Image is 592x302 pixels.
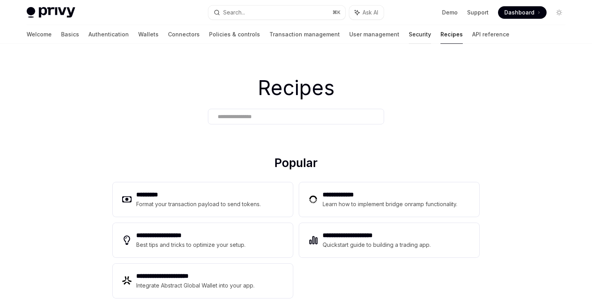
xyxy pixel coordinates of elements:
a: Authentication [88,25,129,44]
a: Connectors [168,25,200,44]
span: Ask AI [363,9,378,16]
button: Toggle dark mode [553,6,565,19]
div: Learn how to implement bridge onramp functionality. [323,200,460,209]
a: Dashboard [498,6,547,19]
a: Basics [61,25,79,44]
a: API reference [472,25,509,44]
a: Policies & controls [209,25,260,44]
a: Wallets [138,25,159,44]
a: Recipes [440,25,463,44]
span: ⌘ K [332,9,341,16]
a: Transaction management [269,25,340,44]
span: Dashboard [504,9,534,16]
div: Format your transaction payload to send tokens. [136,200,261,209]
a: User management [349,25,399,44]
a: **** ****Format your transaction payload to send tokens. [113,182,293,217]
a: Demo [442,9,458,16]
h2: Popular [113,156,479,173]
button: Search...⌘K [208,5,345,20]
a: Security [409,25,431,44]
button: Ask AI [349,5,384,20]
div: Quickstart guide to building a trading app. [323,240,431,250]
a: **** **** ***Learn how to implement bridge onramp functionality. [299,182,479,217]
a: Support [467,9,489,16]
img: light logo [27,7,75,18]
div: Search... [223,8,245,17]
div: Best tips and tricks to optimize your setup. [136,240,247,250]
a: Welcome [27,25,52,44]
div: Integrate Abstract Global Wallet into your app. [136,281,255,290]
